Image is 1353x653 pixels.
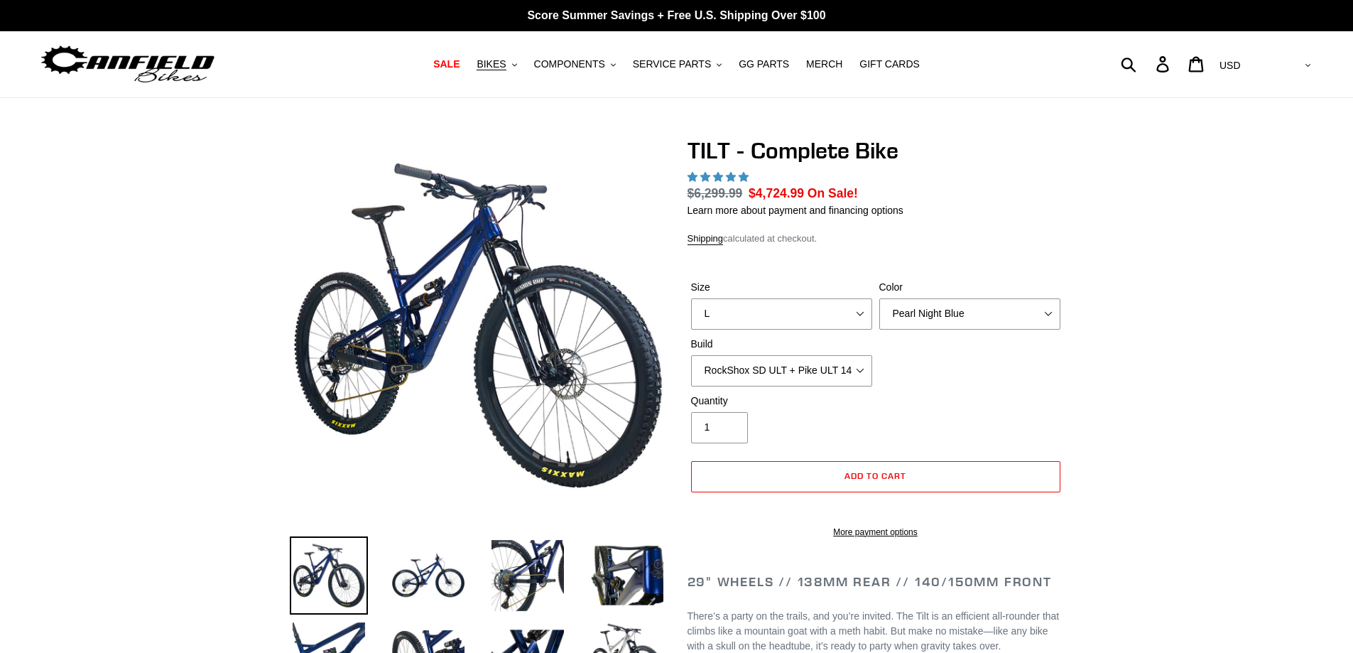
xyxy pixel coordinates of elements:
[588,536,666,615] img: Load image into Gallery viewer, TILT - Complete Bike
[477,58,506,70] span: BIKES
[691,461,1060,492] button: Add to cart
[808,184,858,203] span: On Sale!
[688,574,1064,590] h2: 29" Wheels // 138mm Rear // 140/150mm Front
[527,55,623,74] button: COMPONENTS
[39,42,217,87] img: Canfield Bikes
[290,536,368,615] img: Load image into Gallery viewer, TILT - Complete Bike
[433,58,460,70] span: SALE
[739,58,789,70] span: GG PARTS
[691,526,1060,539] a: More payment options
[293,140,663,511] img: TILT - Complete Bike
[691,280,872,295] label: Size
[688,171,751,183] span: 5.00 stars
[691,337,872,352] label: Build
[799,55,849,74] a: MERCH
[688,205,903,216] a: Learn more about payment and financing options
[688,232,1064,246] div: calculated at checkout.
[859,58,920,70] span: GIFT CARDS
[688,137,1064,164] h1: TILT - Complete Bike
[426,55,467,74] a: SALE
[879,280,1060,295] label: Color
[389,536,467,615] img: Load image into Gallery viewer, TILT - Complete Bike
[806,58,842,70] span: MERCH
[844,470,906,481] span: Add to cart
[691,394,872,409] label: Quantity
[732,55,796,74] a: GG PARTS
[633,58,711,70] span: SERVICE PARTS
[688,233,724,245] a: Shipping
[489,536,567,615] img: Load image into Gallery viewer, TILT - Complete Bike
[688,186,743,200] s: $6,299.99
[1129,48,1165,80] input: Search
[469,55,523,74] button: BIKES
[749,186,804,200] span: $4,724.99
[626,55,729,74] button: SERVICE PARTS
[534,58,605,70] span: COMPONENTS
[852,55,927,74] a: GIFT CARDS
